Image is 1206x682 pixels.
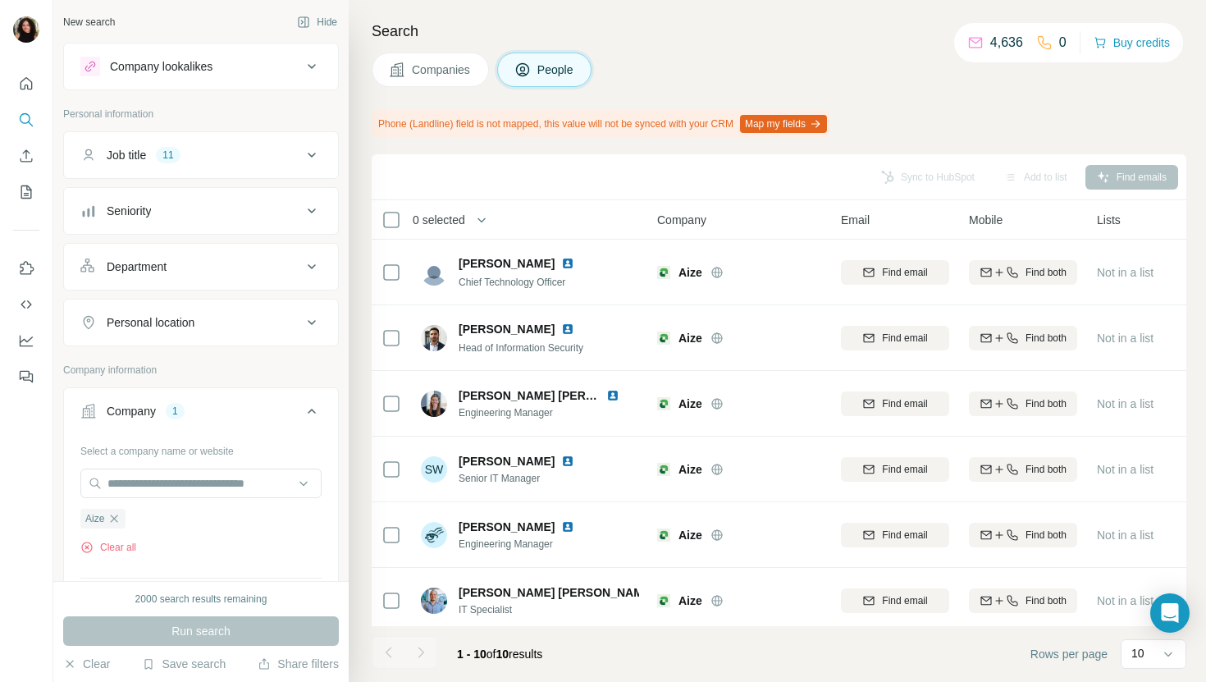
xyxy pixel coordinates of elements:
span: Find email [882,396,927,411]
span: Aize [678,593,702,609]
span: Find both [1026,528,1067,542]
span: Find both [1026,593,1067,608]
img: Logo of Aize [657,266,670,279]
div: Phone (Landline) field is not mapped, this value will not be synced with your CRM [372,110,830,138]
span: Lists [1097,212,1121,228]
img: Avatar [421,325,447,351]
button: Company lookalikes [64,47,338,86]
img: Logo of Aize [657,332,670,345]
img: LinkedIn logo [561,323,574,336]
h4: Search [372,20,1186,43]
span: Engineering Manager [459,405,639,420]
button: Dashboard [13,326,39,355]
img: LinkedIn logo [561,520,574,533]
span: Not in a list [1097,266,1153,279]
button: Search [13,105,39,135]
span: Mobile [969,212,1003,228]
div: Personal location [107,314,194,331]
span: Companies [412,62,472,78]
span: Find email [882,462,927,477]
p: Company information [63,363,339,378]
button: Enrich CSV [13,141,39,171]
div: Job title [107,147,146,163]
span: Aize [678,264,702,281]
span: Rows per page [1030,646,1108,662]
div: SW [421,456,447,483]
span: Find both [1026,396,1067,411]
span: Aize [678,461,702,478]
img: Avatar [421,522,447,548]
button: Find both [969,588,1077,613]
button: Find both [969,457,1077,482]
button: Clear [63,656,110,672]
img: Logo of Aize [657,463,670,476]
img: Logo of Aize [657,397,670,410]
img: LinkedIn logo [561,455,574,468]
span: 0 selected [413,212,465,228]
span: results [457,648,542,661]
span: [PERSON_NAME] [459,453,555,469]
button: Find both [969,523,1077,547]
span: [PERSON_NAME] [459,321,555,337]
span: Find both [1026,462,1067,477]
button: My lists [13,177,39,207]
span: Not in a list [1097,594,1153,607]
div: Company lookalikes [110,58,212,75]
button: Company1 [64,391,338,437]
span: 1 - 10 [457,648,487,661]
span: Head of Information Security [459,342,583,354]
span: Find both [1026,265,1067,280]
img: Avatar [421,391,447,417]
div: 2000 search results remaining [135,592,267,606]
p: 0 [1059,33,1067,53]
img: Avatar [13,16,39,43]
span: Find email [882,593,927,608]
span: [PERSON_NAME] [PERSON_NAME] [459,584,655,601]
span: Not in a list [1097,397,1153,410]
button: Save search [142,656,226,672]
button: Use Surfe API [13,290,39,319]
button: Find email [841,391,949,416]
div: Seniority [107,203,151,219]
span: Find email [882,528,927,542]
div: Select a company name or website [80,437,322,459]
span: Not in a list [1097,463,1153,476]
span: [PERSON_NAME] [PERSON_NAME] [459,389,655,402]
button: Quick start [13,69,39,98]
img: Logo of Aize [657,529,670,542]
p: 10 [1131,645,1144,661]
p: Personal information [63,107,339,121]
span: IT Specialist [459,602,639,617]
button: Clear all [80,540,136,555]
div: 1 [166,404,185,419]
button: Use Surfe on LinkedIn [13,254,39,283]
button: Map my fields [740,115,827,133]
button: Seniority [64,191,338,231]
span: Find email [882,331,927,346]
button: Hide [286,10,349,34]
span: Aize [85,511,104,526]
img: Logo of Aize [657,594,670,607]
button: Department [64,247,338,286]
span: Not in a list [1097,529,1153,542]
span: 10 [496,648,509,661]
span: Find both [1026,331,1067,346]
div: Company [107,403,156,419]
button: Find email [841,588,949,613]
span: Not in a list [1097,332,1153,345]
div: 11 [156,148,180,162]
button: Job title11 [64,135,338,175]
button: Find email [841,457,949,482]
button: Find email [841,260,949,285]
span: Engineering Manager [459,537,594,552]
span: Email [841,212,870,228]
p: 4,636 [990,33,1023,53]
span: [PERSON_NAME] [459,519,555,535]
button: Find email [841,523,949,547]
div: New search [63,15,115,30]
button: Find both [969,391,1077,416]
img: LinkedIn logo [606,389,619,402]
button: Buy credits [1094,31,1170,54]
img: Avatar [421,259,447,286]
span: of [487,648,496,661]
